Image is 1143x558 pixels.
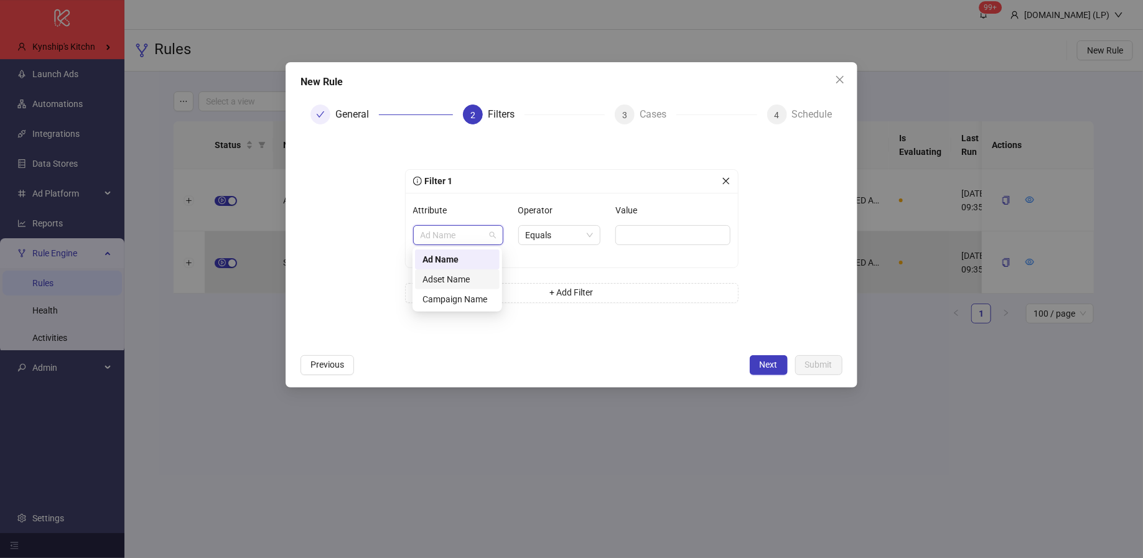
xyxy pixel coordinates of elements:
button: Next [750,355,788,375]
div: Adset Name [415,269,500,289]
div: Schedule [792,105,833,124]
label: Attribute [413,200,455,220]
span: check [316,110,325,119]
button: Close [830,70,850,90]
span: + Add Filter [550,287,594,297]
div: Cases [640,105,676,124]
div: New Rule [301,75,842,90]
button: Submit [795,355,842,375]
div: Adset Name [422,272,492,286]
div: Campaign Name [422,292,492,306]
span: 3 [622,110,627,120]
div: Ad Name [415,249,500,269]
label: Operator [518,200,561,220]
div: General [335,105,379,124]
span: Ad Name [421,226,496,244]
span: 4 [775,110,780,120]
span: Filter 1 [422,176,453,186]
div: Ad Name [422,253,492,266]
span: info-circle [413,177,422,185]
span: Equals [526,226,594,244]
button: Previous [301,355,354,375]
div: Filters [488,105,525,124]
span: Next [760,360,778,370]
span: close [722,177,730,185]
input: Value [615,225,730,245]
button: + Add Filter [405,283,739,303]
span: close [835,75,845,85]
span: 2 [470,110,475,120]
div: Campaign Name [415,289,500,309]
span: Previous [310,360,344,370]
label: Value [615,200,645,220]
